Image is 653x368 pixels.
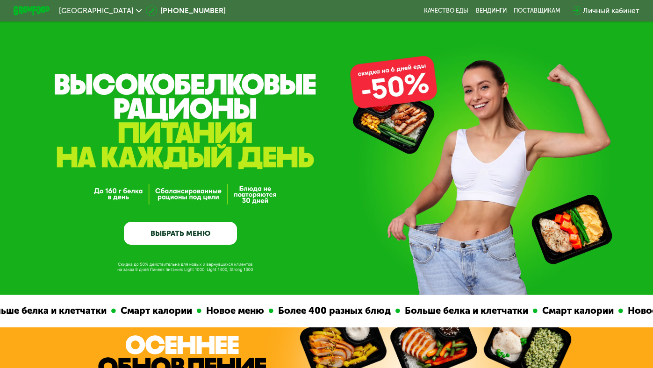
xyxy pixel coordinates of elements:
[424,7,468,14] a: Качество еды
[110,304,191,318] div: Смарт калории
[514,7,560,14] div: поставщикам
[59,7,134,14] span: [GEOGRAPHIC_DATA]
[196,304,263,318] div: Новое меню
[532,304,613,318] div: Смарт калории
[124,222,237,245] a: ВЫБРАТЬ МЕНЮ
[476,7,507,14] a: Вендинги
[395,304,527,318] div: Больше белка и клетчатки
[146,5,226,16] a: [PHONE_NUMBER]
[583,5,639,16] div: Личный кабинет
[268,304,390,318] div: Более 400 разных блюд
